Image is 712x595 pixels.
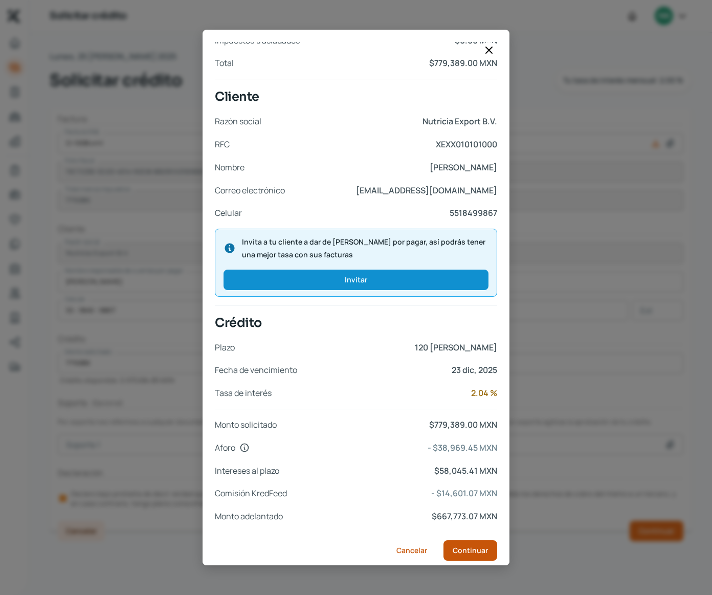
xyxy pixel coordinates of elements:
span: [PERSON_NAME] [249,160,497,175]
span: XEXX010101000 [234,137,497,152]
span: Fecha de vencimiento [215,363,297,378]
span: 2.04 % [276,386,497,401]
span: $779,389.00 MXN [238,56,497,71]
span: - $14,601.07 MXN [291,486,497,501]
span: 5518499867 [246,206,497,221]
span: Monto adelantado [215,509,283,524]
span: Razón social [215,114,261,129]
span: - $38,969.45 MXN [254,440,497,455]
span: Plazo [215,340,235,355]
button: Invitar [224,270,488,290]
span: $667,773.07 MXN [287,509,497,524]
span: Monto solicitado [215,417,277,432]
span: Correo electrónico [215,183,285,198]
span: Cancelar [396,547,427,554]
span: Nombre [215,160,244,175]
span: Intereses al plazo [215,464,279,478]
span: 120 [PERSON_NAME] [239,340,497,355]
span: Cliente [215,87,497,106]
span: Continuar [453,547,488,554]
span: Invitar [345,276,367,283]
button: Continuar [443,540,497,561]
button: Cancelar [388,540,435,561]
span: Aforo [215,440,235,455]
span: Total [215,56,234,71]
span: Comisión KredFeed [215,486,287,501]
span: Celular [215,206,242,221]
span: $58,045.41 MXN [283,464,497,478]
span: Tasa de interés [215,386,272,401]
span: Crédito [215,314,497,332]
span: Invita a tu cliente a dar de [PERSON_NAME] por pagar, así podrás tener una mejor tasa con sus fac... [242,235,488,261]
span: [EMAIL_ADDRESS][DOMAIN_NAME] [289,183,497,198]
span: 23 dic, 2025 [301,363,497,378]
span: $779,389.00 MXN [281,417,497,432]
span: Nutricia Export B.V. [265,114,497,129]
span: RFC [215,137,230,152]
